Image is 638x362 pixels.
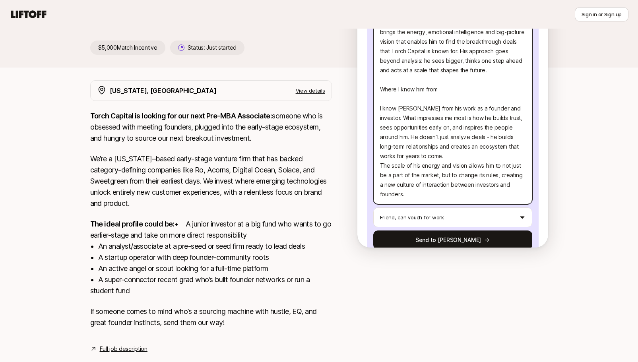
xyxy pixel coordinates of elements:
button: Send to [PERSON_NAME] [373,230,532,250]
button: Sign in or Sign up [575,7,628,21]
p: someone who is obsessed with meeting founders, plugged into the early-stage ecosystem, and hungry... [90,110,332,144]
p: $5,000 Match Incentive [90,41,165,55]
p: [US_STATE], [GEOGRAPHIC_DATA] [110,85,217,96]
strong: Torch Capital is looking for our next Pre-MBA Associate: [90,112,272,120]
p: We’re a [US_STATE]–based early-stage venture firm that has backed category-defining companies lik... [90,153,332,209]
p: If someone comes to mind who’s a sourcing machine with hustle, EQ, and great founder instincts, s... [90,306,332,328]
strong: The ideal profile could be: [90,220,175,228]
span: Just started [206,44,237,51]
p: Status: [188,43,237,52]
a: Full job description [100,344,147,354]
p: View details [296,87,325,95]
p: • A junior investor at a big fund who wants to go earlier-stage and take on more direct responsib... [90,219,332,296]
